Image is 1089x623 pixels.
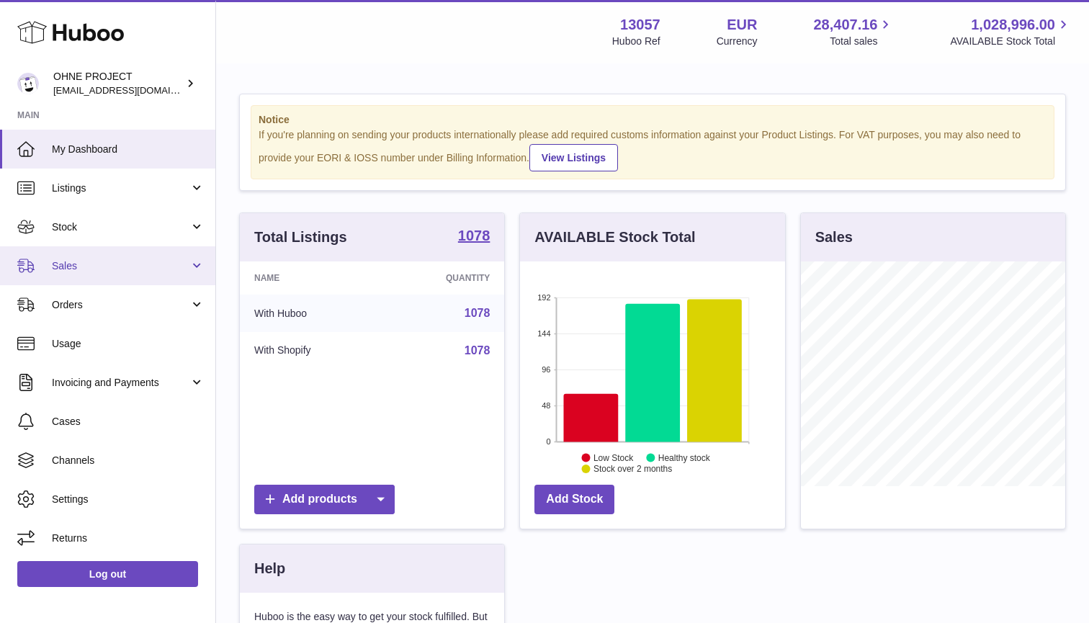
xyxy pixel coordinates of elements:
[717,35,758,48] div: Currency
[971,15,1055,35] span: 1,028,996.00
[542,401,551,410] text: 48
[620,15,660,35] strong: 13057
[813,15,894,48] a: 28,407.16 Total sales
[254,228,347,247] h3: Total Listings
[17,73,39,94] img: support@ohneproject.com
[240,332,382,369] td: With Shopify
[727,15,757,35] strong: EUR
[52,259,189,273] span: Sales
[52,376,189,390] span: Invoicing and Payments
[950,15,1072,48] a: 1,028,996.00 AVAILABLE Stock Total
[815,228,853,247] h3: Sales
[52,220,189,234] span: Stock
[537,329,550,338] text: 144
[259,128,1047,171] div: If you're planning on sending your products internationally please add required customs informati...
[52,532,205,545] span: Returns
[537,293,550,302] text: 192
[52,493,205,506] span: Settings
[382,261,504,295] th: Quantity
[52,454,205,467] span: Channels
[52,181,189,195] span: Listings
[465,307,490,319] a: 1078
[529,144,618,171] a: View Listings
[813,15,877,35] span: 28,407.16
[53,70,183,97] div: OHNE PROJECT
[259,113,1047,127] strong: Notice
[52,337,205,351] span: Usage
[830,35,894,48] span: Total sales
[240,261,382,295] th: Name
[17,561,198,587] a: Log out
[254,485,395,514] a: Add products
[458,228,490,246] a: 1078
[52,143,205,156] span: My Dashboard
[53,84,212,96] span: [EMAIL_ADDRESS][DOMAIN_NAME]
[612,35,660,48] div: Huboo Ref
[542,365,551,374] text: 96
[547,437,551,446] text: 0
[254,559,285,578] h3: Help
[52,415,205,429] span: Cases
[593,452,634,462] text: Low Stock
[240,295,382,332] td: With Huboo
[458,228,490,243] strong: 1078
[593,464,672,474] text: Stock over 2 months
[950,35,1072,48] span: AVAILABLE Stock Total
[534,228,695,247] h3: AVAILABLE Stock Total
[658,452,711,462] text: Healthy stock
[465,344,490,357] a: 1078
[52,298,189,312] span: Orders
[534,485,614,514] a: Add Stock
